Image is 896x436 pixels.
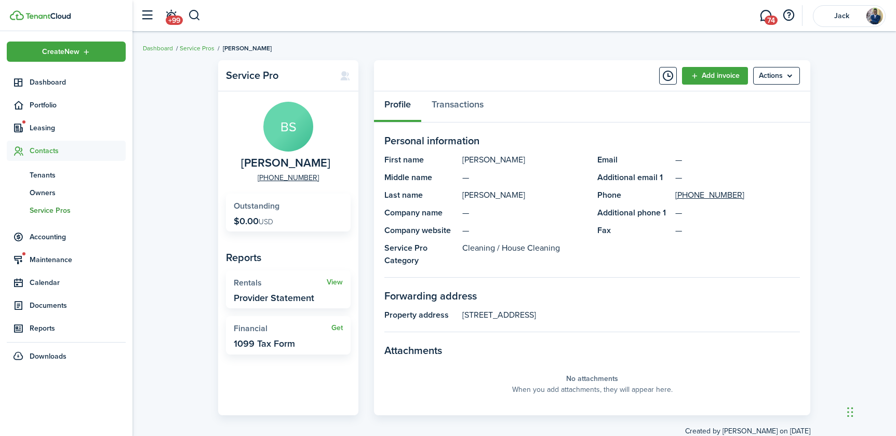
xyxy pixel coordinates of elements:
panel-main-title: Property address [384,309,457,321]
button: Open menu [7,42,126,62]
p: $0.00 [234,216,273,226]
a: Messaging [756,3,775,29]
iframe: Chat Widget [844,386,896,436]
span: USD [259,216,273,227]
a: [PHONE_NUMBER] [675,189,744,201]
span: Tenants [30,170,126,181]
panel-main-description: Cleaning / House Cleaning [462,242,587,267]
panel-main-section-title: Forwarding address [384,288,800,304]
panel-main-title: Additional email 1 [597,171,670,184]
panel-main-description: [PERSON_NAME] [462,154,587,166]
panel-main-title: Email [597,154,670,166]
a: View [327,278,343,287]
a: Service Pros [180,44,215,53]
span: Downloads [30,351,66,362]
panel-main-title: Phone [597,189,670,201]
a: Get [331,324,343,332]
panel-main-title: First name [384,154,457,166]
span: Brittany Skeens [241,157,330,170]
avatar-text: BS [263,102,313,152]
widget-stats-title: Rentals [234,278,327,288]
span: Create New [42,48,79,56]
div: Drag [847,397,853,428]
panel-main-title: Service Pro [226,70,329,81]
widget-stats-title: Financial [234,324,331,333]
a: Transactions [421,91,494,122]
panel-main-description: — [462,171,587,184]
panel-main-title: Service Pro Category [384,242,457,267]
panel-main-placeholder-title: No attachments [566,373,618,384]
span: +99 [166,16,183,25]
img: TenantCloud [25,13,71,19]
span: Service Pros [30,205,126,216]
menu-btn: Actions [753,67,800,85]
widget-stats-description: Provider Statement [234,293,314,303]
a: Add invoice [682,67,748,85]
panel-main-description: [STREET_ADDRESS] [462,309,800,321]
span: Jack [821,12,862,20]
panel-main-section-title: Personal information [384,133,800,148]
span: Owners [30,187,126,198]
button: Timeline [659,67,677,85]
panel-main-description: — [462,224,587,237]
a: Owners [7,184,126,201]
a: Notifications [161,3,181,29]
panel-main-title: Fax [597,224,670,237]
panel-main-title: Company website [384,224,457,237]
span: [PERSON_NAME] [223,44,272,53]
a: Dashboard [143,44,173,53]
span: Leasing [30,122,126,133]
panel-main-description: [PERSON_NAME] [462,189,587,201]
a: Reports [7,318,126,338]
panel-main-title: Additional phone 1 [597,207,670,219]
button: Open sidebar [137,6,157,25]
span: 74 [765,16,778,25]
span: Calendar [30,277,126,288]
span: Reports [30,323,126,334]
panel-main-description: — [462,207,587,219]
span: Contacts [30,145,126,156]
button: Open resource center [780,7,797,24]
span: Outstanding [234,200,279,212]
img: Jack [866,8,883,24]
a: Service Pros [7,201,126,219]
a: Tenants [7,166,126,184]
panel-main-title: Last name [384,189,457,201]
widget-stats-description: 1099 Tax Form [234,338,295,349]
panel-main-description: — [675,224,800,237]
img: TenantCloud [10,10,24,20]
panel-main-subtitle: Reports [226,250,351,265]
button: Search [188,7,201,24]
button: Open menu [753,67,800,85]
panel-main-placeholder-description: When you add attachments, they will appear here. [512,384,673,395]
span: Accounting [30,231,126,242]
panel-main-section-title: Attachments [384,343,800,358]
span: Maintenance [30,254,126,265]
span: Dashboard [30,77,126,88]
panel-main-title: Middle name [384,171,457,184]
panel-main-title: Company name [384,207,457,219]
span: Portfolio [30,100,126,111]
a: [PHONE_NUMBER] [258,172,319,183]
a: Dashboard [7,72,126,92]
span: Documents [30,300,126,311]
